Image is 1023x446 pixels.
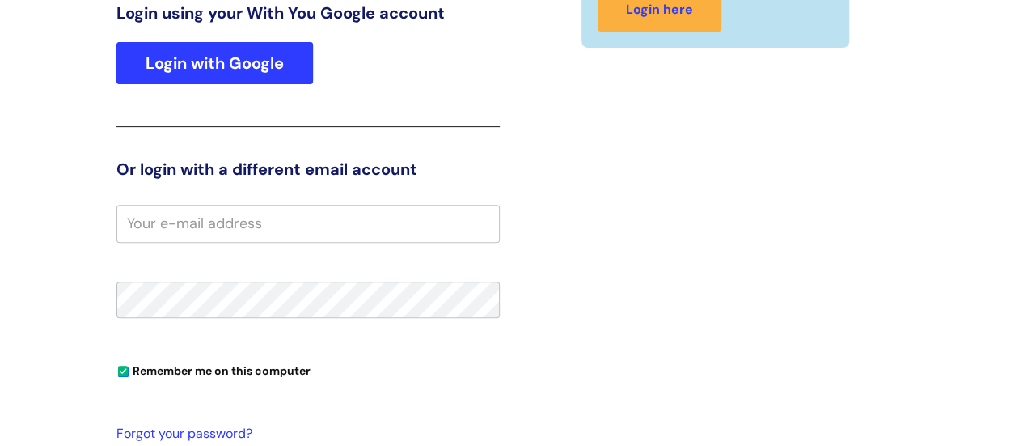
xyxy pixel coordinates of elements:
h3: Or login with a different email account [116,159,500,179]
h3: Login using your With You Google account [116,3,500,23]
input: Your e-mail address [116,205,500,242]
a: Login with Google [116,42,313,84]
div: You can uncheck this option if you're logging in from a shared device [116,357,500,383]
input: Remember me on this computer [118,367,129,377]
a: Forgot your password? [116,423,492,446]
label: Remember me on this computer [116,360,311,378]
